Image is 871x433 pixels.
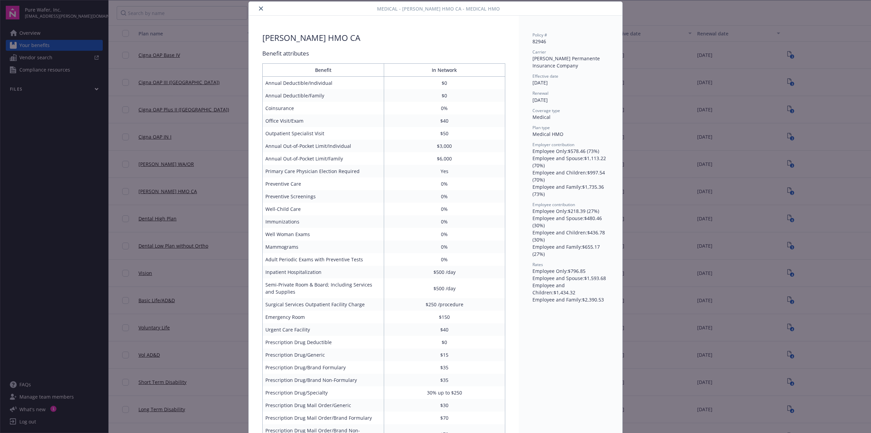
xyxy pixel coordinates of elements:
span: Renewal [532,90,548,96]
td: $40 [384,114,505,127]
td: Annual Out-of-Pocket Limit/Individual [263,140,384,152]
span: Coverage type [532,108,560,113]
th: In Network [384,64,505,77]
td: Primary Care Physician Election Required [263,165,384,177]
td: Semi-Private Room & Board; Including Services and Supplies [263,278,384,298]
div: 82946 [532,38,609,45]
span: Rates [532,262,543,267]
td: Well-Child Care [263,203,384,215]
td: Prescription Drug Mail Order/Brand Formulary [263,412,384,424]
div: Employee and Family : $2,390.53 [532,296,609,303]
td: Prescription Drug Deductible [263,336,384,349]
td: $150 [384,311,505,323]
td: Office Visit/Exam [263,114,384,127]
td: Emergency Room [263,311,384,323]
td: Urgent Care Facility [263,323,384,336]
div: Employee and Children : $997.54 (70%) [532,169,609,183]
td: 0% [384,228,505,241]
td: $6,000 [384,152,505,165]
td: Inpatient Hospitalization [263,266,384,278]
td: Prescription Drug Mail Order/Generic [263,399,384,412]
span: Medical - [PERSON_NAME] HMO CA - Medical HMO [377,5,500,12]
td: $35 [384,374,505,386]
th: Benefit [263,64,384,77]
td: 0% [384,177,505,190]
td: 0% [384,241,505,253]
td: $0 [384,77,505,90]
td: Prescription Drug/Generic [263,349,384,361]
td: Prescription Drug/Brand Formulary [263,361,384,374]
div: Employee and Family : $1,735.36 (73%) [532,183,609,198]
td: 0% [384,215,505,228]
td: $30 [384,399,505,412]
td: $15 [384,349,505,361]
td: $500 /day [384,266,505,278]
span: Employer contribution [532,142,574,148]
td: $35 [384,361,505,374]
span: Carrier [532,49,546,55]
td: Yes [384,165,505,177]
div: Employee Only : $796.85 [532,267,609,275]
div: Employee and Spouse : $1,113.22 (70%) [532,155,609,169]
span: Effective date [532,73,558,79]
div: Employee and Family : $655.17 (27%) [532,243,609,258]
td: Outpatient Specialist Visit [263,127,384,140]
div: Medical [532,113,609,121]
div: Medical HMO [532,130,609,138]
td: $50 [384,127,505,140]
td: Annual Deductible/Individual [263,77,384,90]
div: [PERSON_NAME] HMO CA [262,32,360,44]
div: [PERSON_NAME] Permanente Insurance Company [532,55,609,69]
div: [DATE] [532,79,609,86]
td: 0% [384,190,505,203]
td: 0% [384,203,505,215]
td: Preventive Care [263,177,384,190]
td: $500 /day [384,278,505,298]
span: Plan type [532,125,550,130]
td: Annual Deductible/Family [263,89,384,102]
td: Mammograms [263,241,384,253]
td: Prescription Drug/Brand Non-Formulary [263,374,384,386]
td: $0 [384,89,505,102]
div: Employee and Spouse : $1,593.68 [532,275,609,282]
td: 0% [384,102,505,114]
span: Policy # [532,32,547,38]
div: Employee Only : $578.46 (73%) [532,148,609,155]
div: Employee Only : $218.39 (27%) [532,207,609,215]
div: Employee and Children : $1,434.32 [532,282,609,296]
span: Employee contribution [532,202,575,207]
td: Prescription Drug/Specialty [263,386,384,399]
button: close [257,4,265,13]
td: Surgical Services Outpatient Facility Charge [263,298,384,311]
td: 30% up to $250 [384,386,505,399]
td: 0% [384,253,505,266]
td: Preventive Screenings [263,190,384,203]
td: Annual Out-of-Pocket Limit/Family [263,152,384,165]
td: $70 [384,412,505,424]
td: Coinsurance [263,102,384,114]
div: Benefit attributes [262,49,505,58]
div: [DATE] [532,96,609,104]
td: Adult Periodic Exams with Preventive Tests [263,253,384,266]
td: Well Woman Exams [263,228,384,241]
td: Immunizations [263,215,384,228]
td: $40 [384,323,505,336]
td: $3,000 [384,140,505,152]
div: Employee and Children : $436.78 (30%) [532,229,609,243]
td: $0 [384,336,505,349]
div: Employee and Spouse : $480.46 (30%) [532,215,609,229]
td: $250 /procedure [384,298,505,311]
